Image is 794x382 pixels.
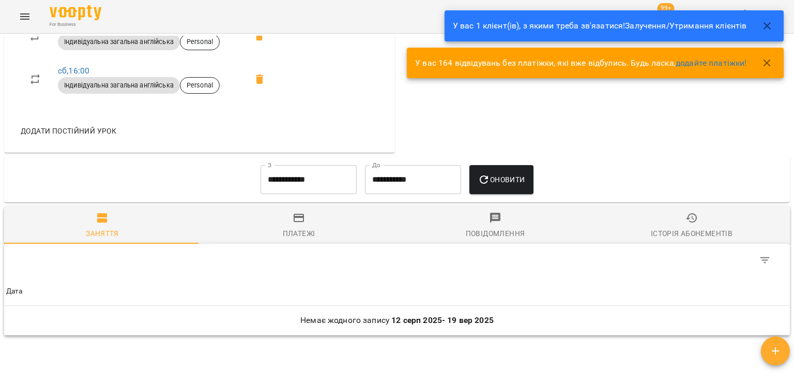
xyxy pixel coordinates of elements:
div: Історія абонементів [651,227,732,240]
span: Видалити приватний урок Англійська індивідуальні чт 16:00 клієнта Кібиш Лілія [247,24,272,49]
span: Індивідуальна загальна англійська [58,81,180,90]
span: 99+ [658,3,675,13]
span: Додати постійний урок [21,125,116,137]
div: Повідомлення [466,227,525,240]
div: Sort [6,285,23,298]
span: Personal [180,37,219,47]
p: У вас 164 відвідувань без платіжки, які вже відбулись. Будь ласка, [415,57,746,69]
p: У вас 1 клієнт(ів), з якими треба зв'язатися! [453,20,747,32]
p: Немає жодного запису [6,314,788,327]
button: Menu [12,4,37,29]
button: Оновити [469,165,533,194]
div: Платежі [283,227,315,240]
a: сб,16:00 [58,66,89,76]
span: Дата [6,285,788,298]
span: For Business [50,21,101,28]
div: Дата [6,285,23,298]
button: Додати постійний урок [17,122,120,140]
a: додайте платіжки! [676,58,747,68]
div: Table Toolbar [4,244,790,277]
a: Залучення/Утримання клієнтів [625,21,746,31]
div: Заняття [86,227,119,240]
span: Індивідуальна загальна англійська [58,37,180,47]
span: Видалити приватний урок Англійська індивідуальні сб 16:00 клієнта Кібиш Лілія [247,67,272,92]
span: Personal [180,81,219,90]
span: Оновити [478,173,525,186]
button: Фільтр [753,248,777,273]
b: 12 серп 2025 - 19 вер 2025 [391,315,494,325]
img: Voopty Logo [50,5,101,20]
